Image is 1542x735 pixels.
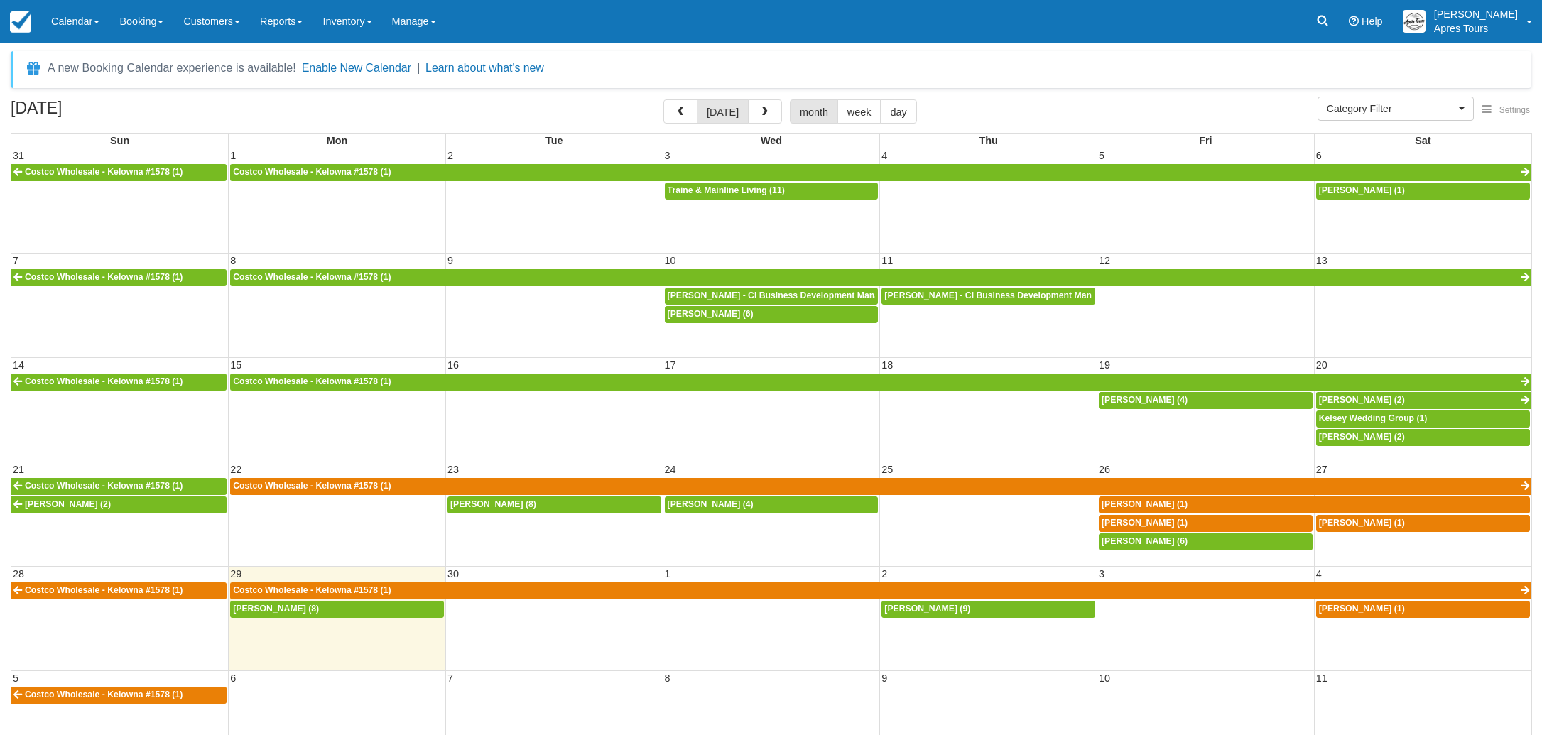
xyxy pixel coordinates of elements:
span: Costco Wholesale - Kelowna #1578 (1) [25,167,183,177]
span: 9 [880,673,889,684]
span: 22 [229,464,243,475]
span: Kelsey Wedding Group (1) [1319,413,1428,423]
span: 6 [1315,150,1323,161]
span: 2 [446,150,455,161]
span: 12 [1097,255,1112,266]
a: [PERSON_NAME] - CI Business Development Manager (7) [881,288,1095,305]
a: Costco Wholesale - Kelowna #1578 (1) [11,687,227,704]
a: Costco Wholesale - Kelowna #1578 (1) [11,374,227,391]
a: Costco Wholesale - Kelowna #1578 (1) [230,374,1531,391]
span: Costco Wholesale - Kelowna #1578 (1) [233,167,391,177]
a: Costco Wholesale - Kelowna #1578 (1) [11,164,227,181]
span: 17 [663,359,678,371]
a: [PERSON_NAME] (8) [447,496,661,513]
a: [PERSON_NAME] (9) [881,601,1095,618]
span: 3 [663,150,672,161]
span: Costco Wholesale - Kelowna #1578 (1) [25,690,183,699]
a: [PERSON_NAME] (2) [1316,392,1531,409]
span: [PERSON_NAME] (1) [1319,518,1405,528]
span: 6 [229,673,237,684]
span: Thu [979,135,997,146]
span: Costco Wholesale - Kelowna #1578 (1) [233,481,391,491]
a: [PERSON_NAME] (1) [1316,601,1530,618]
span: [PERSON_NAME] (4) [668,499,754,509]
a: [PERSON_NAME] (1) [1316,515,1530,532]
span: 10 [1097,673,1112,684]
a: Costco Wholesale - Kelowna #1578 (1) [230,582,1531,599]
span: Traine & Mainline Living (11) [668,185,785,195]
span: 15 [229,359,243,371]
span: Costco Wholesale - Kelowna #1578 (1) [233,585,391,595]
span: 5 [1097,150,1106,161]
span: 21 [11,464,26,475]
span: Wed [761,135,782,146]
span: [PERSON_NAME] - CI Business Development Manager (7) [884,290,1123,300]
button: Category Filter [1318,97,1474,121]
a: [PERSON_NAME] (6) [1099,533,1313,550]
img: A1 [1403,10,1426,33]
span: [PERSON_NAME] (2) [1319,432,1405,442]
span: [PERSON_NAME] (4) [1102,395,1188,405]
a: [PERSON_NAME] (8) [230,601,444,618]
span: [PERSON_NAME] (6) [668,309,754,319]
span: [PERSON_NAME] (1) [1102,518,1188,528]
button: Enable New Calendar [302,61,411,75]
span: 13 [1315,255,1329,266]
a: Costco Wholesale - Kelowna #1578 (1) [230,478,1531,495]
p: [PERSON_NAME] [1434,7,1518,21]
a: Traine & Mainline Living (11) [665,183,879,200]
span: [PERSON_NAME] (2) [25,499,111,509]
button: day [880,99,916,124]
span: 5 [11,673,20,684]
span: Settings [1499,105,1530,115]
a: [PERSON_NAME] (6) [665,306,879,323]
span: 23 [446,464,460,475]
a: [PERSON_NAME] (1) [1099,496,1530,513]
span: Costco Wholesale - Kelowna #1578 (1) [233,272,391,282]
span: Sat [1415,135,1430,146]
span: 26 [1097,464,1112,475]
p: Apres Tours [1434,21,1518,36]
img: checkfront-main-nav-mini-logo.png [10,11,31,33]
span: 11 [880,255,894,266]
span: Costco Wholesale - Kelowna #1578 (1) [25,272,183,282]
span: 3 [1097,568,1106,579]
i: Help [1349,16,1359,26]
span: 18 [880,359,894,371]
h2: [DATE] [11,99,190,126]
span: [PERSON_NAME] - CI Business Development Manager (11) [668,290,911,300]
span: 4 [1315,568,1323,579]
span: 30 [446,568,460,579]
span: Category Filter [1327,102,1455,116]
span: 25 [880,464,894,475]
span: 27 [1315,464,1329,475]
span: 8 [663,673,672,684]
span: 8 [229,255,237,266]
a: Kelsey Wedding Group (1) [1316,410,1530,428]
span: 2 [880,568,889,579]
span: [PERSON_NAME] (2) [1319,395,1405,405]
span: Costco Wholesale - Kelowna #1578 (1) [25,481,183,491]
a: [PERSON_NAME] (1) [1099,515,1313,532]
span: 19 [1097,359,1112,371]
span: 7 [11,255,20,266]
a: [PERSON_NAME] (4) [665,496,879,513]
span: [PERSON_NAME] (1) [1319,185,1405,195]
span: Mon [327,135,348,146]
a: Costco Wholesale - Kelowna #1578 (1) [11,478,227,495]
span: 14 [11,359,26,371]
a: [PERSON_NAME] (1) [1316,183,1530,200]
a: [PERSON_NAME] (2) [11,496,227,513]
span: 10 [663,255,678,266]
span: 31 [11,150,26,161]
button: Settings [1474,100,1538,121]
span: 16 [446,359,460,371]
span: 4 [880,150,889,161]
span: 20 [1315,359,1329,371]
span: 1 [229,150,237,161]
a: [PERSON_NAME] (4) [1099,392,1313,409]
span: [PERSON_NAME] (1) [1319,604,1405,614]
span: [PERSON_NAME] (1) [1102,499,1188,509]
span: Help [1362,16,1383,27]
span: 11 [1315,673,1329,684]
